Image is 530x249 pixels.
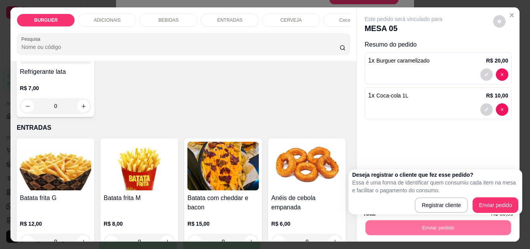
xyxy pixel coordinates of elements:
p: R$ 15,00 [187,220,259,228]
p: MESA 05 [365,23,442,34]
p: CERVEJA [281,17,302,23]
p: BEBIDAS [158,17,178,23]
button: Close [506,9,518,21]
p: Resumo do pedido [365,40,512,49]
p: R$ 7,00 [20,84,91,92]
h4: Anéis de cebola empanada [271,193,343,212]
h4: Refrigerante lata [20,67,91,77]
img: product-image [271,142,343,190]
button: decrease-product-quantity [21,235,34,248]
button: increase-product-quantity [245,235,257,248]
h4: Batata frita M [104,193,175,203]
button: decrease-product-quantity [21,100,34,112]
button: decrease-product-quantity [105,235,118,248]
p: 1 x [368,91,409,100]
h4: Batata com cheddar e bacon [187,193,259,212]
p: BURGUER [34,17,58,23]
strong: Total [363,211,376,217]
p: ENTRADAS [217,17,242,23]
button: Enviar pedido [473,197,518,213]
button: increase-product-quantity [161,235,173,248]
span: Burguer caramelizado [376,57,430,64]
p: Coco gelado [339,17,365,23]
p: Este pedido será vinculado para [365,15,442,23]
button: decrease-product-quantity [480,103,493,116]
p: Essa é uma forma de identificar quem consumiu cada item na mesa e facilitar o pagamento do consumo. [352,179,518,194]
p: R$ 12,00 [20,220,91,228]
label: Pesquisa [21,36,43,42]
p: ENTRADAS [17,123,350,132]
button: increase-product-quantity [77,235,90,248]
p: 1 x [368,56,430,65]
h2: Deseja registrar o cliente que fez esse pedido? [352,171,518,179]
button: Registrar cliente [415,197,468,213]
button: decrease-product-quantity [496,103,508,116]
span: Coca-cola 1L [376,92,409,99]
button: decrease-product-quantity [493,15,506,28]
p: R$ 10,00 [486,92,508,99]
p: R$ 20,00 [486,57,508,64]
p: ADICIONAIS [94,17,121,23]
h4: Batata frita G [20,193,91,203]
button: increase-product-quantity [77,100,90,112]
button: decrease-product-quantity [189,235,201,248]
p: R$ 6,00 [271,220,343,228]
button: decrease-product-quantity [273,235,285,248]
img: product-image [20,142,91,190]
button: decrease-product-quantity [480,68,493,81]
img: product-image [187,142,259,190]
img: product-image [104,142,175,190]
p: R$ 8,00 [104,220,175,228]
input: Pesquisa [21,43,339,51]
button: decrease-product-quantity [496,68,508,81]
button: increase-product-quantity [329,235,341,248]
button: Enviar pedido [365,220,511,235]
